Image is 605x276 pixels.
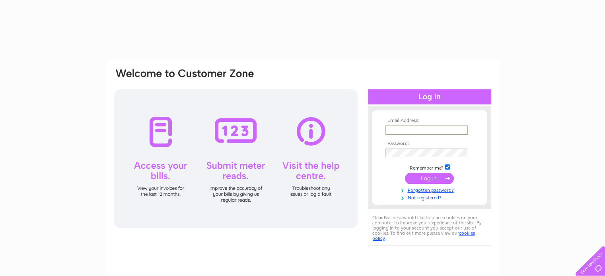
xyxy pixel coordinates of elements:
th: Email Address: [383,118,476,124]
th: Password: [383,141,476,147]
a: Forgotten password? [385,186,476,193]
a: cookies policy [372,230,475,241]
input: Submit [405,173,454,184]
td: Remember me? [383,163,476,171]
a: Not registered? [385,193,476,201]
div: Clear Business would like to place cookies on your computer to improve your experience of the sit... [368,211,491,245]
